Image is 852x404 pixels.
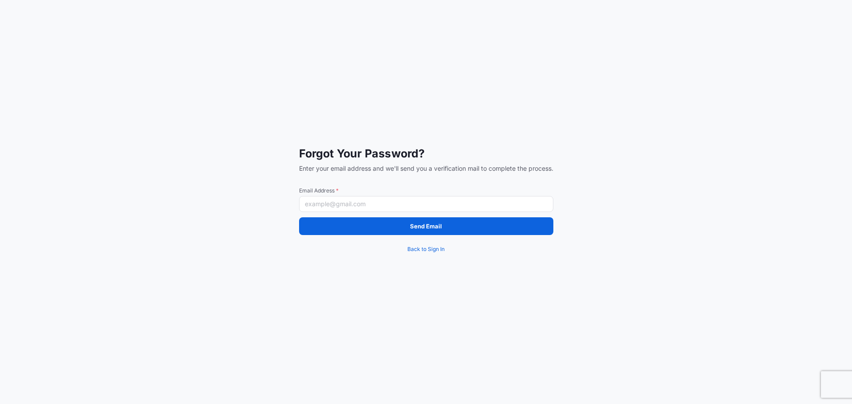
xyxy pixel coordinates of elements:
[299,217,553,235] button: Send Email
[410,222,442,231] p: Send Email
[407,245,445,254] span: Back to Sign In
[299,146,553,161] span: Forgot Your Password?
[299,187,553,194] span: Email Address
[299,240,553,258] a: Back to Sign In
[299,164,553,173] span: Enter your email address and we'll send you a verification mail to complete the process.
[299,196,553,212] input: example@gmail.com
